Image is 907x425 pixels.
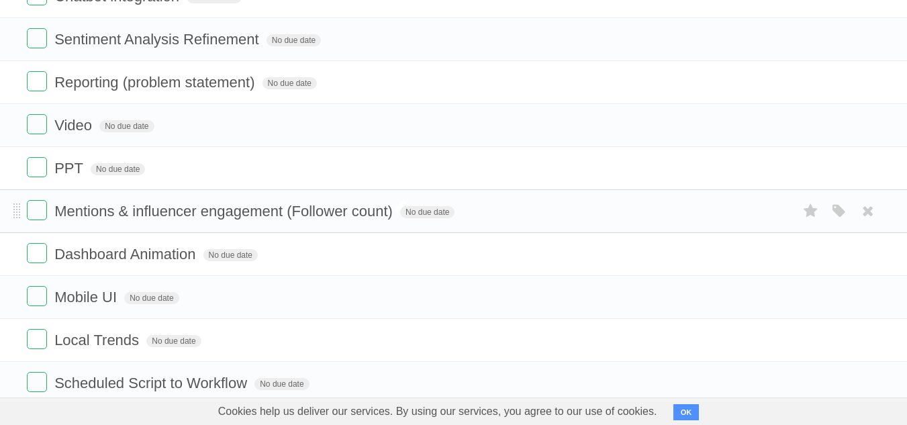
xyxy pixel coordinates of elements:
span: No due date [254,378,309,390]
label: Done [27,329,47,349]
button: OK [673,404,700,420]
label: Done [27,71,47,91]
label: Done [27,372,47,392]
span: Dashboard Animation [54,246,199,263]
span: No due date [91,163,145,175]
span: Sentiment Analysis Refinement [54,31,262,48]
label: Done [27,286,47,306]
span: No due date [262,77,317,89]
label: Done [27,200,47,220]
span: No due date [400,206,455,218]
label: Done [27,243,47,263]
span: PPT [54,160,87,177]
span: No due date [124,292,179,304]
span: Mentions & influencer engagement (Follower count) [54,203,396,220]
span: No due date [267,34,321,46]
span: Video [54,117,95,134]
span: Scheduled Script to Workflow [54,375,250,391]
span: Mobile UI [54,289,120,305]
span: Cookies help us deliver our services. By using our services, you agree to our use of cookies. [205,398,671,425]
label: Done [27,28,47,48]
label: Done [27,114,47,134]
span: Local Trends [54,332,142,348]
span: Reporting (problem statement) [54,74,258,91]
label: Star task [798,200,824,222]
span: No due date [146,335,201,347]
span: No due date [99,120,154,132]
span: No due date [203,249,258,261]
label: Done [27,157,47,177]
